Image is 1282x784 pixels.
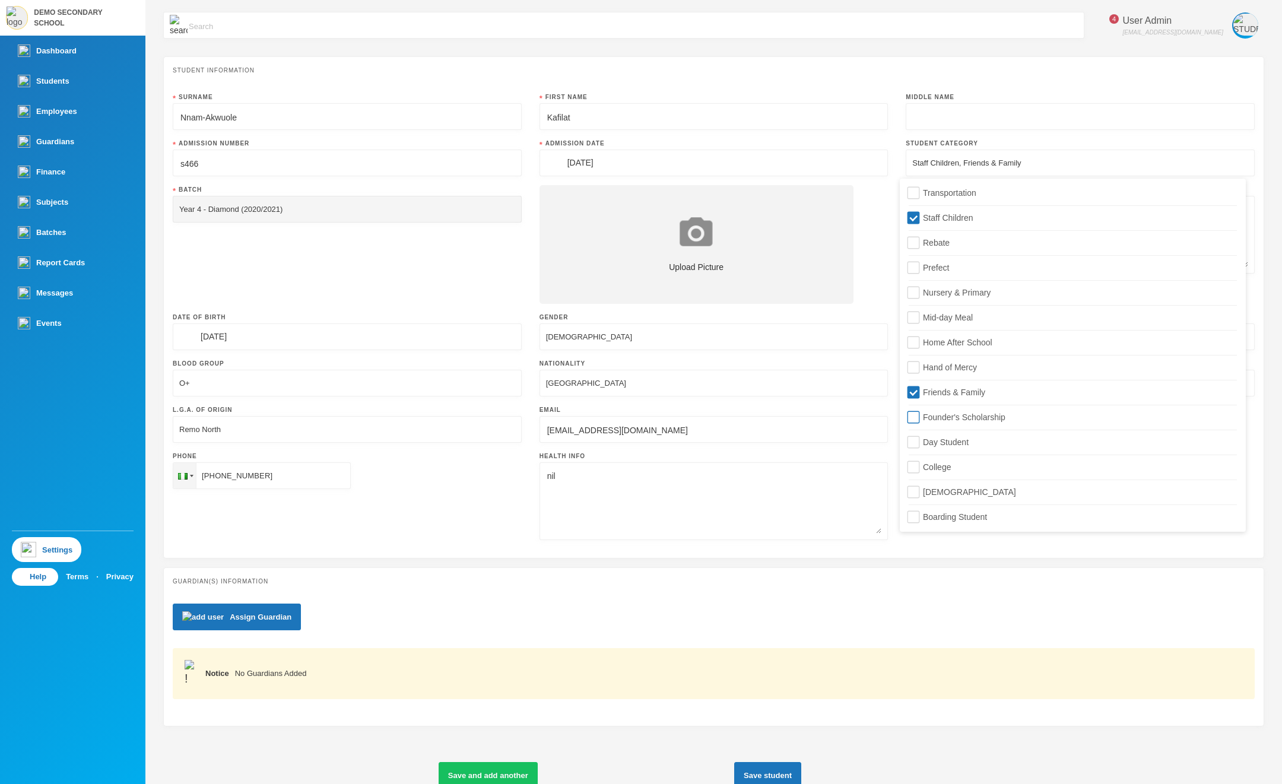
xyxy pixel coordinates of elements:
[918,313,978,322] span: Mid-day Meal
[173,139,522,148] div: Admission Number
[66,571,88,583] a: Terms
[195,330,306,344] input: Select date
[205,669,229,678] span: Notice
[18,287,73,299] div: Messages
[179,424,221,436] div: Remo North
[18,317,62,329] div: Events
[918,288,995,297] span: Nursery & Primary
[546,469,882,534] textarea: nil
[918,437,973,447] span: Day Student
[918,462,956,472] span: College
[918,338,997,347] span: Home After School
[96,571,99,583] div: ·
[918,363,982,372] span: Hand of Mercy
[540,359,888,368] div: Nationality
[918,238,954,247] span: Rebate
[18,135,74,148] div: Guardians
[918,412,1010,422] span: Founder's Scholarship
[179,377,190,389] div: O+
[173,604,301,630] button: Assign Guardian
[1233,14,1273,36] img: STUDENT
[912,157,1021,169] div: Staff Children, Friends & Family
[173,185,522,194] div: Batch
[669,261,723,274] span: Upload Picture
[18,256,85,269] div: Report Cards
[546,331,632,343] div: [DEMOGRAPHIC_DATA]
[540,405,888,414] div: Email
[918,487,1021,497] span: [DEMOGRAPHIC_DATA]
[173,359,522,368] div: Blood Group
[18,45,77,57] div: Dashboard
[173,66,1255,75] div: Student Information
[918,213,978,223] span: Staff Children
[205,668,1243,680] div: No Guardians Added
[185,660,196,687] img: !
[173,452,522,461] div: Phone
[918,188,981,198] span: Transportation
[173,313,522,322] div: Date of Birth
[1109,14,1119,24] span: 4
[34,7,128,28] div: DEMO SECONDARY SCHOOL
[906,93,1255,101] div: Middle Name
[12,568,58,586] a: Help
[18,196,68,208] div: Subjects
[173,405,522,414] div: L.G.A. of Origin
[188,12,1078,39] input: Search
[561,156,672,170] input: Select date
[18,226,66,239] div: Batches
[546,377,626,389] div: [GEOGRAPHIC_DATA]
[18,166,65,178] div: Finance
[182,611,224,623] img: add user
[540,313,888,322] div: Gender
[170,15,188,37] img: search
[918,388,990,397] span: Friends & Family
[540,93,888,101] div: First Name
[1123,14,1223,28] div: User Admin
[173,463,196,488] div: Nigeria: + 234
[18,75,69,87] div: Students
[18,105,77,118] div: Employees
[7,7,27,28] img: logo
[106,571,134,583] a: Privacy
[540,452,888,461] div: Health Info
[1123,28,1223,37] div: [EMAIL_ADDRESS][DOMAIN_NAME]
[12,537,81,562] a: Settings
[173,93,522,101] div: Surname
[540,139,888,148] div: Admission Date
[677,215,716,248] img: upload
[173,577,1255,586] div: Guardian(s) Information
[918,263,954,272] span: Prefect
[918,512,992,522] span: Boarding Student
[179,204,283,215] div: Year 4 - Diamond (2020/2021)
[906,139,1255,148] div: Student Category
